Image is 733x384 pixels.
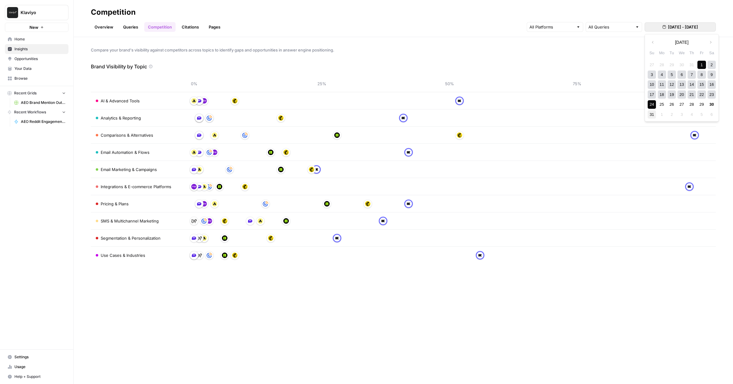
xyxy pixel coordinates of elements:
[201,218,207,224] img: rg202btw2ktor7h9ou5yjtg7epnf
[91,63,147,70] p: Brand Visibility by Topic
[380,218,386,224] img: d03zj4el0aa7txopwdneenoutvcu
[278,115,284,121] img: pg21ys236mnd3p55lv59xccdo3xy
[457,98,462,104] img: d03zj4el0aa7txopwdneenoutvcu
[5,34,68,44] a: Home
[196,115,202,121] img: fxnkixr6jbtdipu3lra6hmajxwf3
[677,49,686,57] div: We
[648,70,656,79] div: Choose Sunday, August 3rd, 2025
[647,60,716,120] div: month 2025-08
[144,22,176,32] a: Competition
[406,201,411,207] img: d03zj4el0aa7txopwdneenoutvcu
[205,22,224,32] a: Pages
[232,98,238,104] img: pg21ys236mnd3p55lv59xccdo3xy
[365,201,370,207] img: pg21ys236mnd3p55lv59xccdo3xy
[314,167,319,172] img: d03zj4el0aa7txopwdneenoutvcu
[7,7,18,18] img: Klaviyo Logo
[658,61,666,69] div: Not available Monday, July 28th, 2025
[207,218,212,224] img: 3j9qnj2pq12j0e9szaggu3i8lwoi
[697,100,706,108] div: Choose Friday, August 29th, 2025
[14,66,66,71] span: Your Data
[309,167,314,172] img: pg21ys236mnd3p55lv59xccdo3xy
[191,167,197,172] img: fxnkixr6jbtdipu3lra6hmajxwf3
[708,61,716,69] div: Choose Saturday, August 2nd, 2025
[529,24,574,30] input: All Platforms
[5,64,68,74] a: Your Data
[196,167,202,172] img: n07qf5yuhemumpikze8icgz1odva
[14,374,66,379] span: Help + Support
[222,218,227,224] img: pg21ys236mnd3p55lv59xccdo3xy
[316,81,328,87] span: 25%
[207,253,212,258] img: rg202btw2ktor7h9ou5yjtg7epnf
[101,218,159,224] span: SMS & Multichannel Marketing
[196,253,202,258] img: 24zjstrmboybh03qprmzjnkpzb7j
[196,150,202,155] img: fxnkixr6jbtdipu3lra6hmajxwf3
[645,22,716,32] button: [DATE] - [DATE]
[212,132,217,138] img: n07qf5yuhemumpikze8icgz1odva
[178,22,203,32] a: Citations
[201,184,207,189] img: n07qf5yuhemumpikze8icgz1odva
[21,100,66,105] span: AEO Brand Mention Outreach
[268,235,273,241] img: pg21ys236mnd3p55lv59xccdo3xy
[101,149,149,155] span: Email Automation & Flows
[668,110,676,119] div: Not available Tuesday, September 2nd, 2025
[212,201,217,207] img: n07qf5yuhemumpikze8icgz1odva
[29,24,38,30] span: New
[191,218,197,224] img: 24zjstrmboybh03qprmzjnkpzb7j
[5,23,68,32] button: New
[708,80,716,89] div: Choose Saturday, August 16th, 2025
[14,36,66,42] span: Home
[677,70,686,79] div: Choose Wednesday, August 6th, 2025
[334,235,340,241] img: d03zj4el0aa7txopwdneenoutvcu
[677,100,686,108] div: Choose Wednesday, August 27th, 2025
[196,201,202,207] img: fxnkixr6jbtdipu3lra6hmajxwf3
[232,253,238,258] img: pg21ys236mnd3p55lv59xccdo3xy
[688,90,696,99] div: Choose Thursday, August 21st, 2025
[443,81,456,87] span: 50%
[14,354,66,360] span: Settings
[91,22,117,32] a: Overview
[324,201,330,207] img: or48ckoj2dr325ui2uouqhqfwspy
[708,100,716,108] div: Choose Saturday, August 30th, 2025
[91,47,716,53] span: Compare your brand's visibility against competitors across topics to identify gaps and opportunit...
[283,218,289,224] img: or48ckoj2dr325ui2uouqhqfwspy
[658,80,666,89] div: Choose Monday, August 11th, 2025
[457,132,462,138] img: pg21ys236mnd3p55lv59xccdo3xy
[708,110,716,119] div: Not available Saturday, September 6th, 2025
[101,132,153,138] span: Comparisons & Alternatives
[677,61,686,69] div: Not available Wednesday, July 30th, 2025
[697,70,706,79] div: Choose Friday, August 8th, 2025
[5,108,68,117] button: Recent Workflows
[401,115,406,121] img: d03zj4el0aa7txopwdneenoutvcu
[688,61,696,69] div: Not available Thursday, July 31st, 2025
[5,74,68,83] a: Browse
[207,184,212,189] img: rg202btw2ktor7h9ou5yjtg7epnf
[5,362,68,372] a: Usage
[588,24,633,30] input: All Queries
[648,80,656,89] div: Choose Sunday, August 10th, 2025
[477,253,483,258] img: d03zj4el0aa7txopwdneenoutvcu
[222,235,227,241] img: or48ckoj2dr325ui2uouqhqfwspy
[263,201,268,207] img: rg202btw2ktor7h9ou5yjtg7epnf
[688,49,696,57] div: Th
[668,90,676,99] div: Choose Tuesday, August 19th, 2025
[668,24,698,30] span: [DATE] - [DATE]
[196,184,202,189] img: fxnkixr6jbtdipu3lra6hmajxwf3
[196,132,202,138] img: fxnkixr6jbtdipu3lra6hmajxwf3
[658,110,666,119] div: Not available Monday, September 1st, 2025
[278,167,284,172] img: or48ckoj2dr325ui2uouqhqfwspy
[101,235,161,241] span: Segmentation & Personalization
[207,150,212,155] img: rg202btw2ktor7h9ou5yjtg7epnf
[119,22,142,32] a: Queries
[21,10,58,16] span: Klaviyo
[14,109,46,115] span: Recent Workflows
[697,110,706,119] div: Not available Friday, September 5th, 2025
[101,252,145,258] span: Use Cases & Industries
[14,90,37,96] span: Recent Grids
[101,184,171,190] span: Integrations & E-commerce Platforms
[217,184,222,189] img: or48ckoj2dr325ui2uouqhqfwspy
[5,54,68,64] a: Opportunities
[201,98,207,104] img: 3j9qnj2pq12j0e9szaggu3i8lwoi
[648,61,656,69] div: Not available Sunday, July 27th, 2025
[5,372,68,382] button: Help + Support
[5,352,68,362] a: Settings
